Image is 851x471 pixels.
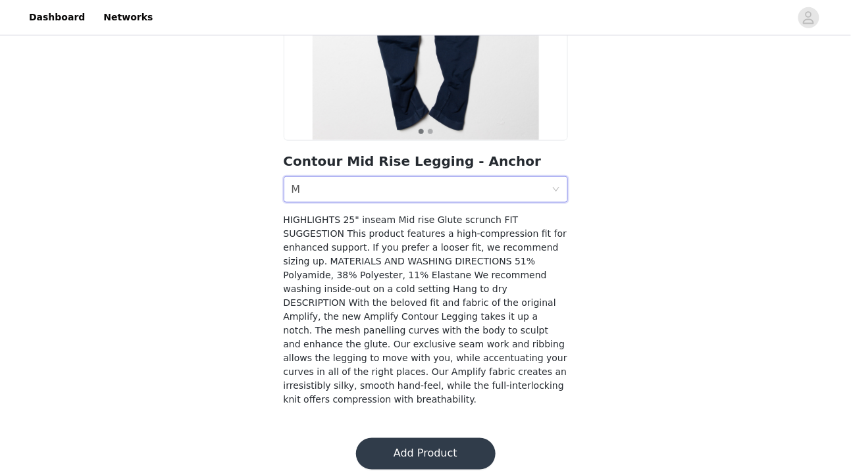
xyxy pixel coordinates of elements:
[95,3,161,32] a: Networks
[284,151,568,171] h2: Contour Mid Rise Legging - Anchor
[802,7,815,28] div: avatar
[21,3,93,32] a: Dashboard
[292,177,301,202] div: M
[427,128,434,135] button: 2
[284,213,568,407] h4: HIGHLIGHTS 25" inseam Mid rise Glute scrunch FIT SUGGESTION This product features a high-compress...
[356,438,496,470] button: Add Product
[552,186,560,195] i: icon: down
[418,128,425,135] button: 1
